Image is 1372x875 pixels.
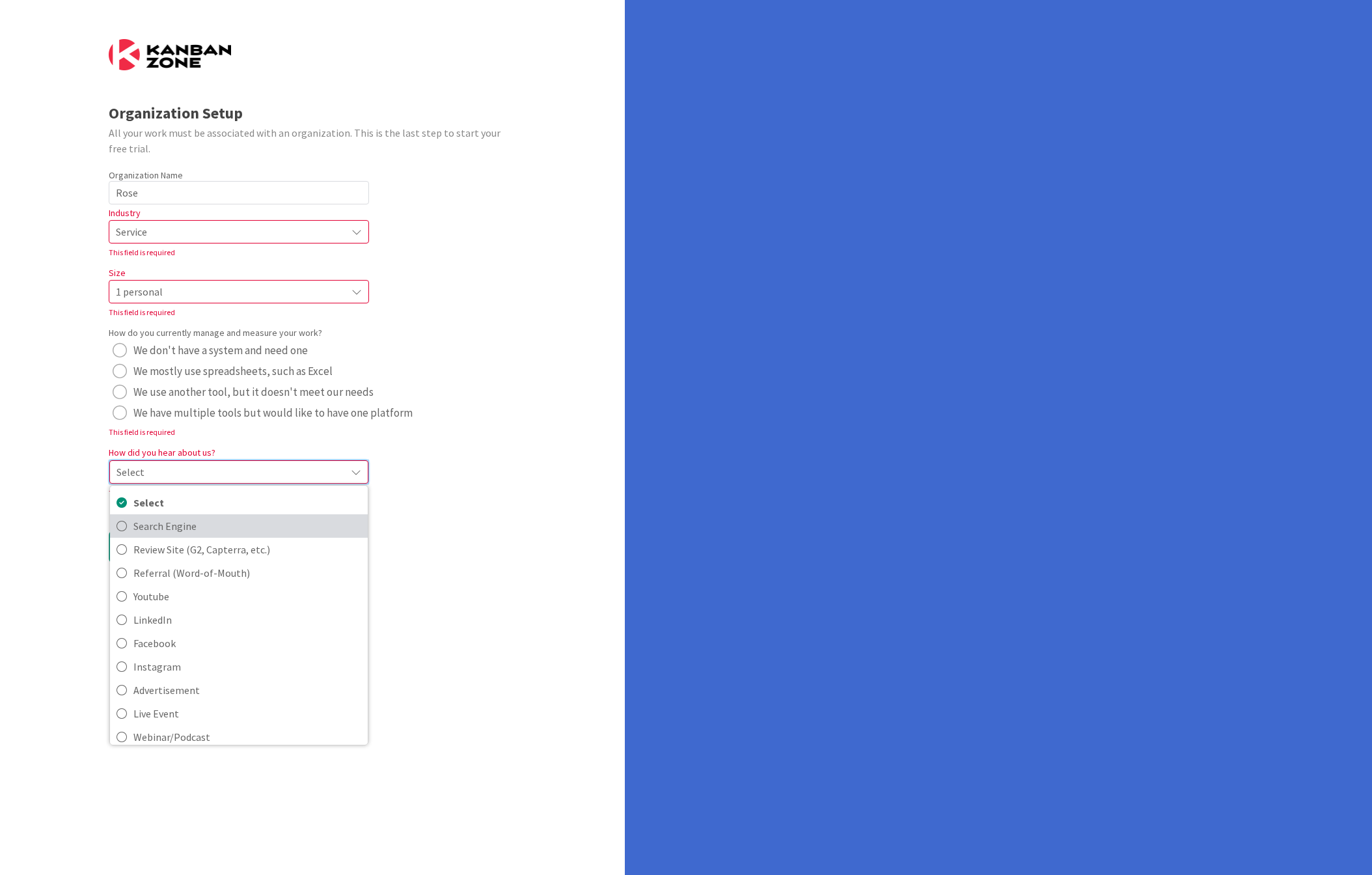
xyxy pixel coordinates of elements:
[110,632,368,655] a: Facebook
[133,610,361,630] span: LinkedIn
[109,247,175,257] span: This field is required
[116,283,340,301] span: 1 personal
[110,514,368,538] a: Search Engine
[133,516,361,536] span: Search Engine
[110,538,368,561] a: Review Site (G2, Capterra, etc.)
[110,702,368,725] a: Live Event
[133,382,374,402] span: We use another tool, but it doesn't meet our needs
[109,361,336,382] button: We mostly use spreadsheets, such as Excel
[109,531,239,562] button: Create Organization
[133,680,361,700] span: Advertisement
[110,561,368,585] a: Referral (Word-of-Mouth)
[110,678,368,702] a: Advertisement
[116,223,340,241] span: Service
[110,491,368,514] a: Select
[109,446,215,460] label: How did you hear about us?
[109,169,183,181] label: Organization Name
[133,403,413,423] span: We have multiple tools but would like to have one platform
[109,340,312,361] button: We don't have a system and need one
[133,587,361,606] span: Youtube
[109,307,175,317] span: This field is required
[109,402,417,423] button: We have multiple tools but would like to have one platform
[133,361,333,381] span: We mostly use spreadsheets, such as Excel
[109,206,141,220] label: Industry
[133,340,308,360] span: We don't have a system and need one
[109,266,126,280] label: Size
[133,657,361,676] span: Instagram
[133,633,361,653] span: Facebook
[133,727,361,747] span: Webinar/Podcast
[110,608,368,632] a: LinkedIn
[109,382,377,402] button: We use another tool, but it doesn't meet our needs
[109,39,231,70] img: Kanban Zone
[109,427,175,437] span: This field is required
[109,326,322,340] label: How do you currently manage and measure your work?
[133,563,361,583] span: Referral (Word-of-Mouth)
[109,102,517,125] div: Organization Setup
[110,585,368,608] a: Youtube
[133,493,361,512] span: Select
[117,463,339,481] span: Select
[109,488,175,498] span: This field is required
[133,704,361,723] span: Live Event
[110,655,368,678] a: Instagram
[110,725,368,749] a: Webinar/Podcast
[133,540,361,559] span: Review Site (G2, Capterra, etc.)
[109,125,517,156] div: All your work must be associated with an organization. This is the last step to start your free t...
